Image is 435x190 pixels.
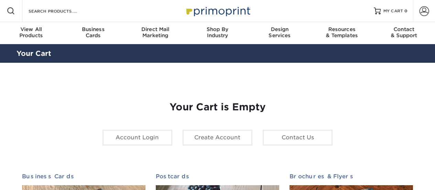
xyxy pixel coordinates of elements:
[102,130,172,146] a: Account Login
[249,22,311,44] a: DesignServices
[249,26,311,32] span: Design
[17,49,51,58] a: Your Cart
[186,26,249,32] span: Shop By
[62,22,124,44] a: BusinessCards
[311,22,373,44] a: Resources& Templates
[22,101,413,113] h1: Your Cart is Empty
[186,26,249,39] div: Industry
[373,26,435,32] span: Contact
[156,173,279,180] h2: Postcards
[373,22,435,44] a: Contact& Support
[183,130,252,146] a: Create Account
[183,3,252,18] img: Primoprint
[383,8,403,14] span: MY CART
[311,26,373,39] div: & Templates
[263,130,333,146] a: Contact Us
[124,26,186,39] div: Marketing
[124,26,186,32] span: Direct Mail
[404,9,407,13] span: 0
[62,26,124,32] span: Business
[249,26,311,39] div: Services
[373,26,435,39] div: & Support
[22,173,145,180] h2: Business Cards
[124,22,186,44] a: Direct MailMarketing
[186,22,249,44] a: Shop ByIndustry
[311,26,373,32] span: Resources
[290,173,413,180] h2: Brochures & Flyers
[62,26,124,39] div: Cards
[28,7,95,15] input: SEARCH PRODUCTS.....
